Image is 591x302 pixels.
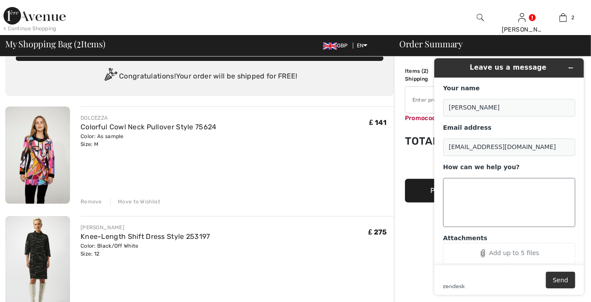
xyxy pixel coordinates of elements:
[405,179,536,203] button: Proceed to Payment
[518,13,526,21] a: Sign In
[405,87,512,113] input: Promo code
[77,37,81,49] span: 2
[323,43,337,50] img: UK Pound
[81,224,210,231] div: [PERSON_NAME]
[405,156,536,176] iframe: PayPal
[559,12,567,23] img: My Bag
[389,39,586,48] div: Order Summary
[5,39,106,48] span: My Shopping Bag ( Items)
[20,6,38,14] span: Help
[16,68,383,85] div: Congratulations! Your order will be shipped for FREE!
[110,198,160,206] div: Move to Wishlist
[423,68,426,74] span: 2
[405,67,462,75] td: Items ( )
[369,118,387,127] span: ₤ 141
[518,12,526,23] img: My Info
[502,25,542,34] div: [PERSON_NAME]
[405,114,536,123] div: Promocode does not exist.
[5,107,70,204] img: Colorful Cowl Neck Pullover Style 75624
[4,7,66,25] img: 1ère Avenue
[81,232,210,241] a: Knee-Length Shift Dress Style 253197
[543,12,584,23] a: 2
[81,123,217,131] a: Colorful Cowl Neck Pullover Style 75624
[405,75,462,83] td: Shipping
[81,242,210,258] div: Color: Black/Off White Size: 12
[323,43,352,49] span: GBP
[405,126,462,156] td: Total
[571,14,574,21] span: 2
[81,132,217,148] div: Color: As sample Size: M
[369,228,387,236] span: ₤ 275
[4,25,56,32] div: < Continue Shopping
[477,12,484,23] img: search the website
[81,198,102,206] div: Remove
[427,51,591,302] iframe: Find more information here
[102,68,119,85] img: Congratulation2.svg
[357,43,368,49] span: EN
[81,114,217,122] div: DOLCEZZA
